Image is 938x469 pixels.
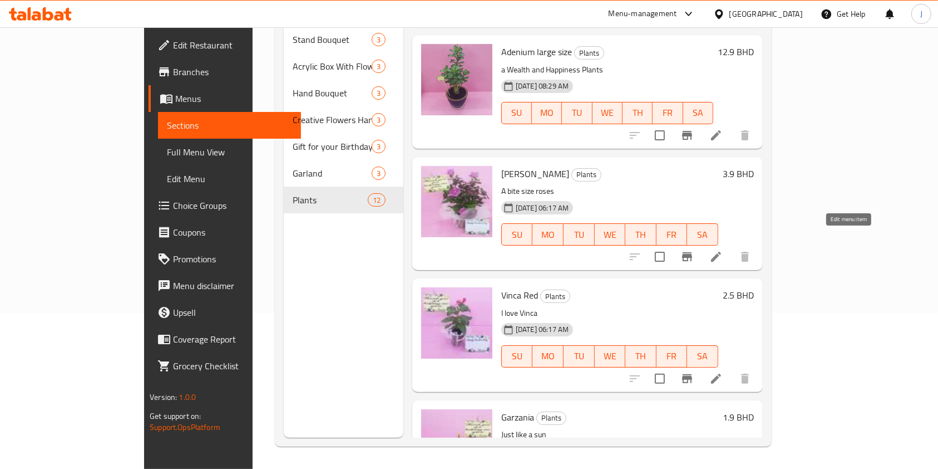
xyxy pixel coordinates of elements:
nav: Menu sections [284,22,403,218]
span: Plants [572,168,601,181]
span: 3 [372,61,385,72]
span: Adenium large size [501,43,572,60]
div: items [372,86,386,100]
span: Coverage Report [173,333,292,346]
div: Garland3 [284,160,403,187]
div: items [368,193,386,207]
span: 3 [372,168,385,179]
button: WE [593,102,623,124]
span: Plants [537,412,566,424]
span: Gift for your Birthday [293,140,372,153]
span: Stand Bouquet [293,33,372,46]
span: Plants [575,47,604,60]
div: items [372,113,386,126]
h6: 2.5 BHD [723,287,754,303]
a: Grocery Checklist [149,353,301,379]
button: delete [732,365,758,392]
p: A bite size roses [501,184,718,198]
span: Upsell [173,306,292,319]
button: SU [501,102,532,124]
span: FR [661,227,683,243]
a: Upsell [149,299,301,326]
img: pinky rose [421,166,492,237]
p: I love Vinca [501,306,718,320]
div: Gift for your Birthday3 [284,133,403,160]
a: Menu disclaimer [149,272,301,299]
span: Garzania [501,409,534,426]
span: Version: [150,390,177,404]
span: Hand Bouquet [293,86,372,100]
span: [PERSON_NAME] [501,165,569,182]
button: TU [562,102,592,124]
span: WE [597,105,618,121]
span: SA [688,105,709,121]
span: 1.0.0 [179,390,196,404]
span: TH [627,105,648,121]
span: Select to update [648,124,672,147]
span: WE [599,348,621,364]
a: Full Menu View [158,139,301,165]
span: MO [537,348,559,364]
span: Edit Restaurant [173,38,292,52]
a: Edit menu item [709,129,723,142]
button: TH [625,223,656,246]
div: Acrylic Box With Flowers3 [284,53,403,80]
h6: 1.9 BHD [723,409,754,425]
button: WE [595,345,626,368]
span: Acrylic Box With Flowers [293,60,372,73]
span: 3 [372,115,385,125]
span: SA [692,348,714,364]
button: WE [595,223,626,246]
span: 12 [368,195,385,206]
a: Branches [149,58,301,85]
button: SA [683,102,713,124]
span: 3 [372,88,385,99]
span: TH [630,227,652,243]
a: Coverage Report [149,326,301,353]
span: SA [692,227,714,243]
span: 3 [372,141,385,152]
span: [DATE] 08:29 AM [511,81,573,91]
a: Choice Groups [149,192,301,219]
a: Sections [158,112,301,139]
button: MO [532,102,562,124]
p: a Wealth and Happiness Plants [501,63,713,77]
button: Branch-specific-item [674,365,700,392]
span: Branches [173,65,292,79]
button: MO [532,223,564,246]
a: Edit Restaurant [149,32,301,58]
a: Edit menu item [709,372,723,385]
div: Plants [574,46,604,60]
button: Branch-specific-item [674,122,700,149]
a: Menus [149,85,301,112]
span: Plants [293,193,368,207]
h6: 12.9 BHD [718,44,754,60]
h6: 3.9 BHD [723,166,754,182]
button: TU [564,223,595,246]
span: Select to update [648,367,672,390]
a: Support.OpsPlatform [150,420,220,434]
a: Coupons [149,219,301,246]
span: MO [537,227,559,243]
div: Stand Bouquet3 [284,26,403,53]
div: Menu-management [609,7,677,21]
span: FR [657,105,678,121]
span: TU [568,227,590,243]
button: FR [656,345,688,368]
span: SU [506,348,528,364]
button: SU [501,345,532,368]
div: Plants [536,412,566,425]
span: Menu disclaimer [173,279,292,292]
div: Creative Flowers Hand Bag3 [284,106,403,133]
span: Garland [293,167,372,180]
button: delete [732,122,758,149]
span: TU [566,105,588,121]
span: TH [630,348,652,364]
a: Promotions [149,246,301,272]
div: items [372,33,386,46]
